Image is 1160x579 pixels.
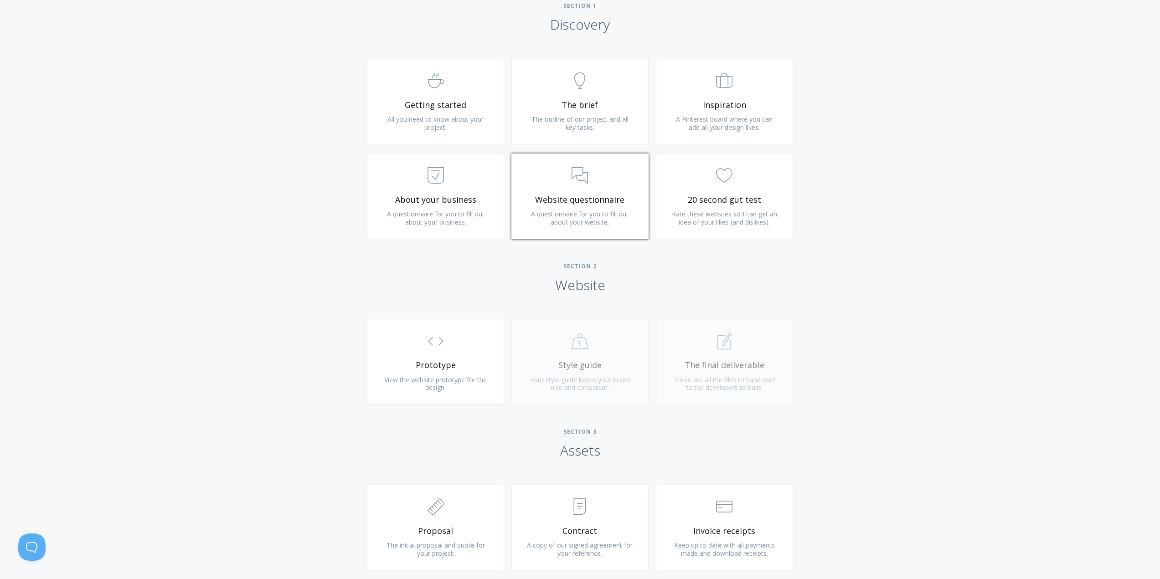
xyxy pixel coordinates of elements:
[526,195,634,205] span: Website questionnaire
[387,210,485,226] span: A questionnaire for you to fill out about your business.
[384,375,487,392] span: View the website prototype for the design.
[511,154,649,239] a: Website questionnaire A questionnaire for you to fill out about your website.
[656,59,793,144] a: Inspiration A Pinterest board where you can add all your design likes.
[670,526,779,536] span: Invoice receipts
[387,541,485,558] span: The initial proposal and quote for your project.
[531,115,629,132] span: The outline of our project and all key tasks.
[527,541,633,558] span: A copy of our signed agreement for your reference.
[367,154,504,239] a: About your business A questionnaire for you to fill out about your business.
[367,485,504,570] a: Proposal The initial proposal and quote for your project.
[367,319,504,405] a: Prototype View the website prototype for the design.
[511,59,649,144] a: The brief The outline of our project and all key tasks.
[18,533,46,561] iframe: Toggle Customer Support
[670,100,779,110] span: Inspiration
[674,541,775,558] span: Keep up to date with all payments made and download receipts.
[656,485,793,570] a: Invoice receipts Keep up to date with all payments made and download receipts.
[526,526,634,536] span: Contract
[381,100,490,110] span: Getting started
[670,195,779,205] span: 20 second gut test
[381,195,490,205] span: About your business
[656,154,793,239] a: 20 second gut test Rate these websites so I can get an idea of your likes (and dislikes).
[526,100,634,110] span: The brief
[676,115,773,132] span: A Pinterest board where you can add all your design likes.
[672,210,777,226] span: Rate these websites so I can get an idea of your likes (and dislikes).
[511,485,649,570] a: Contract A copy of our signed agreement for your reference.
[381,360,490,370] span: Prototype
[367,59,504,144] a: Getting started All you need to know about your project.
[531,210,629,226] span: A questionnaire for you to fill out about your website.
[381,526,490,536] span: Proposal
[387,115,484,132] span: All you need to know about your project.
